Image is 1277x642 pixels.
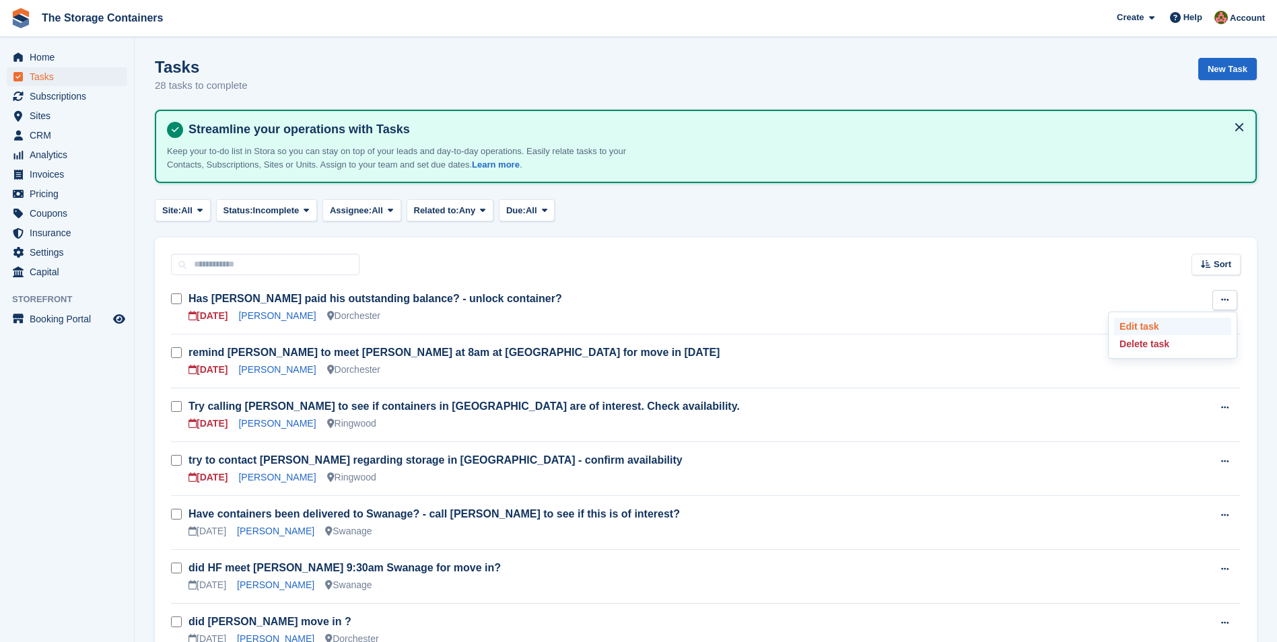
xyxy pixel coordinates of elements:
button: Site: All [155,199,211,221]
span: Assignee: [330,204,372,217]
span: CRM [30,126,110,145]
p: 28 tasks to complete [155,78,248,94]
span: Help [1183,11,1202,24]
span: Home [30,48,110,67]
a: try to contact [PERSON_NAME] regarding storage in [GEOGRAPHIC_DATA] - confirm availability [188,454,683,466]
button: Assignee: All [322,199,401,221]
a: Delete task [1114,335,1231,353]
div: [DATE] [188,524,226,538]
span: Analytics [30,145,110,164]
a: Try calling [PERSON_NAME] to see if containers in [GEOGRAPHIC_DATA] are of interest. Check availa... [188,400,740,412]
span: Sites [30,106,110,125]
h4: Streamline your operations with Tasks [183,122,1245,137]
a: menu [7,184,127,203]
span: Related to: [414,204,459,217]
span: Create [1117,11,1144,24]
div: [DATE] [188,363,228,377]
a: Have containers been delivered to Swanage? - call [PERSON_NAME] to see if this is of interest? [188,508,680,520]
div: [DATE] [188,470,228,485]
a: [PERSON_NAME] [238,472,316,483]
span: Invoices [30,165,110,184]
div: Dorchester [327,309,380,323]
a: did HF meet [PERSON_NAME] 9:30am Swanage for move in? [188,562,501,573]
a: Learn more [472,159,520,170]
a: The Storage Containers [36,7,168,29]
a: menu [7,165,127,184]
a: [PERSON_NAME] [237,526,314,536]
span: Pricing [30,184,110,203]
span: All [181,204,193,217]
span: All [372,204,383,217]
a: menu [7,223,127,242]
a: menu [7,87,127,106]
span: Status: [223,204,253,217]
a: remind [PERSON_NAME] to meet [PERSON_NAME] at 8am at [GEOGRAPHIC_DATA] for move in [DATE] [188,347,720,358]
a: menu [7,145,127,164]
img: Kirsty Simpson [1214,11,1228,24]
a: did [PERSON_NAME] move in ? [188,616,351,627]
button: Status: Incomplete [216,199,317,221]
a: [PERSON_NAME] [238,418,316,429]
span: Tasks [30,67,110,86]
img: stora-icon-8386f47178a22dfd0bd8f6a31ec36ba5ce8667c1dd55bd0f319d3a0aa187defe.svg [11,8,31,28]
span: Due: [506,204,526,217]
a: menu [7,48,127,67]
span: Storefront [12,293,134,306]
a: menu [7,243,127,262]
span: All [526,204,537,217]
span: Account [1230,11,1265,25]
span: Any [459,204,476,217]
a: [PERSON_NAME] [238,364,316,375]
h1: Tasks [155,58,248,76]
a: menu [7,310,127,328]
a: New Task [1198,58,1257,80]
a: menu [7,67,127,86]
span: Incomplete [253,204,300,217]
div: Ringwood [327,470,376,485]
a: Preview store [111,311,127,327]
span: Site: [162,204,181,217]
div: Ringwood [327,417,376,431]
a: [PERSON_NAME] [238,310,316,321]
div: [DATE] [188,309,228,323]
div: Dorchester [327,363,380,377]
a: menu [7,126,127,145]
a: Edit task [1114,318,1231,335]
a: menu [7,106,127,125]
span: Subscriptions [30,87,110,106]
button: Related to: Any [407,199,493,221]
span: Insurance [30,223,110,242]
a: [PERSON_NAME] [237,579,314,590]
span: Settings [30,243,110,262]
div: Swanage [325,578,372,592]
div: [DATE] [188,578,226,592]
span: Capital [30,262,110,281]
span: Sort [1214,258,1231,271]
p: Keep your to-do list in Stora so you can stay on top of your leads and day-to-day operations. Eas... [167,145,638,171]
span: Booking Portal [30,310,110,328]
a: Has [PERSON_NAME] paid his outstanding balance? - unlock container? [188,293,562,304]
div: [DATE] [188,417,228,431]
button: Due: All [499,199,555,221]
span: Coupons [30,204,110,223]
div: Swanage [325,524,372,538]
a: menu [7,262,127,281]
a: menu [7,204,127,223]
